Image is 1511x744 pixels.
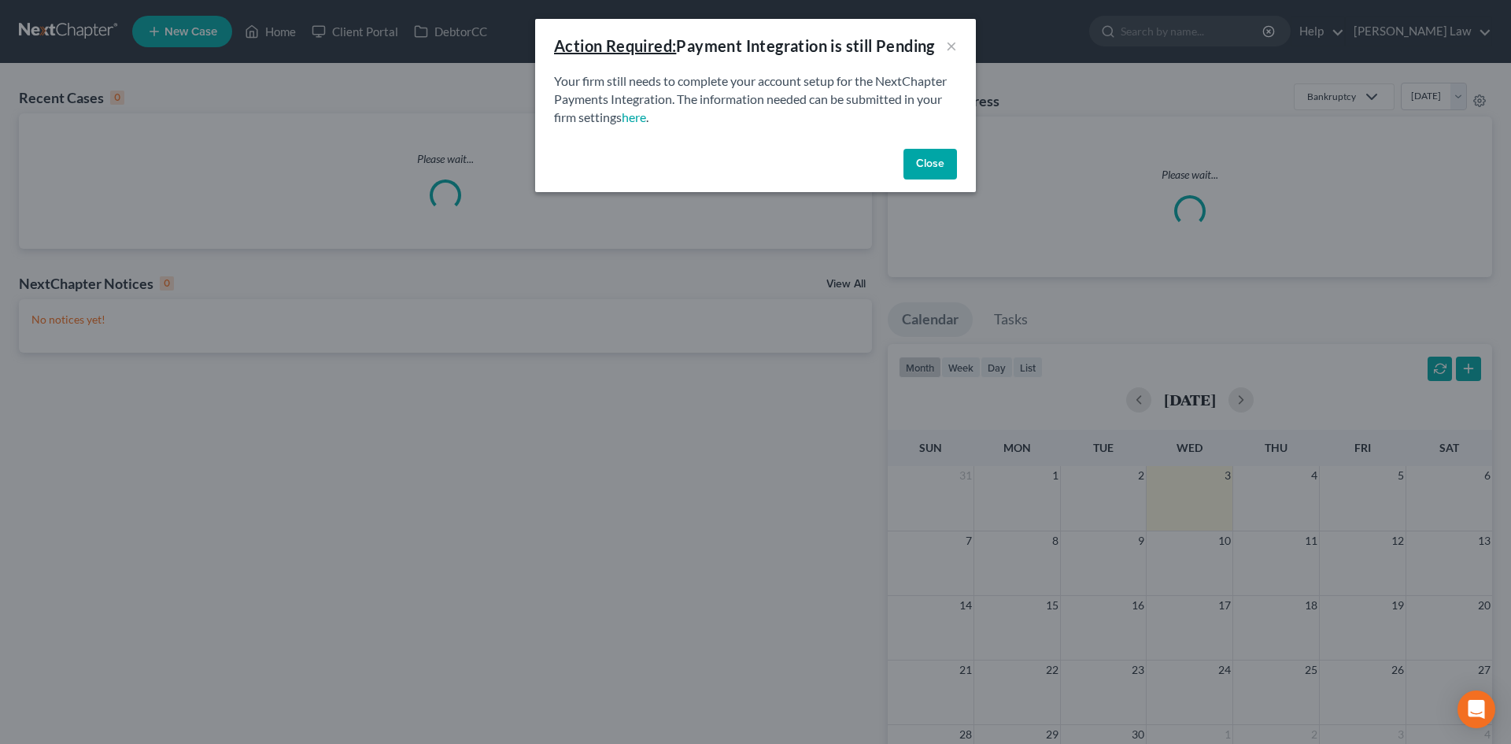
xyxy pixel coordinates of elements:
button: × [946,36,957,55]
button: Close [903,149,957,180]
a: here [622,109,646,124]
div: Open Intercom Messenger [1457,690,1495,728]
div: Payment Integration is still Pending [554,35,935,57]
p: Your firm still needs to complete your account setup for the NextChapter Payments Integration. Th... [554,72,957,127]
u: Action Required: [554,36,676,55]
